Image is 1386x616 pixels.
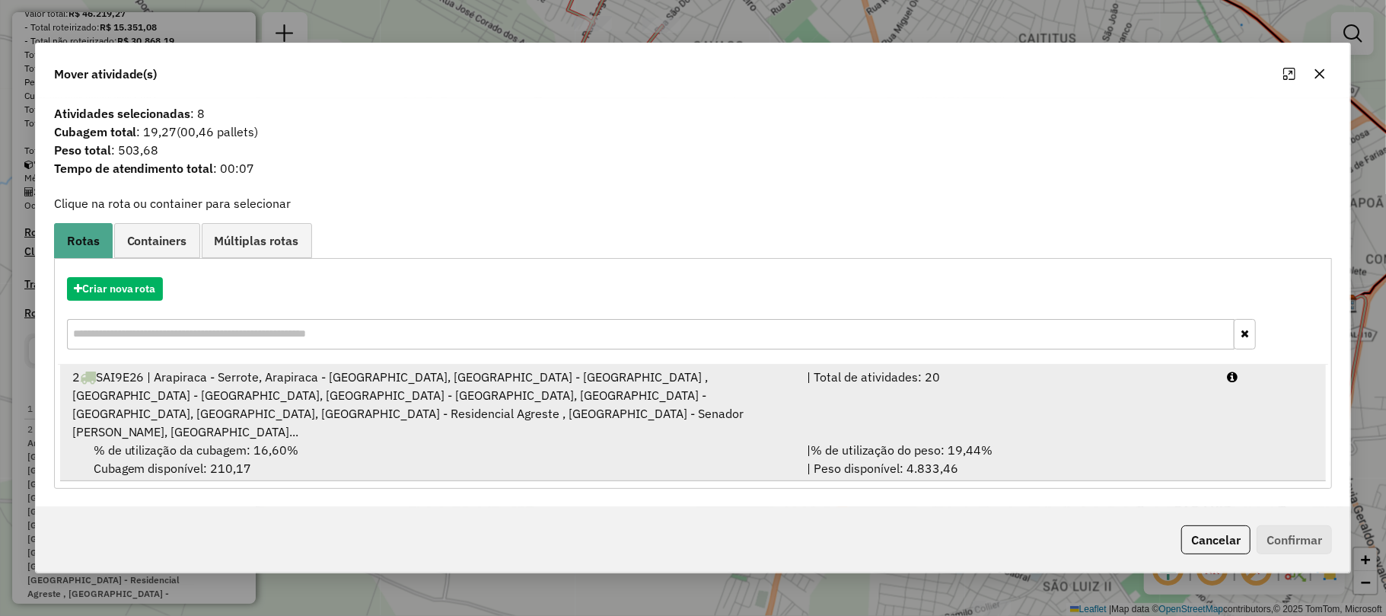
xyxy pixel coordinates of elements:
[798,441,1218,477] div: | | Peso disponível: 4.833,46
[1181,525,1251,554] button: Cancelar
[45,141,1342,159] span: : 503,68
[54,161,214,176] strong: Tempo de atendimento total
[54,65,158,83] span: Mover atividade(s)
[1227,371,1238,383] i: Porcentagens após mover as atividades: Cubagem: 24,25% Peso: 27,84%
[63,368,798,441] div: 2 SAI9E26 | Arapiraca - Serrote, Arapiraca - [GEOGRAPHIC_DATA], [GEOGRAPHIC_DATA] - [GEOGRAPHIC_D...
[94,442,299,458] span: % de utilização da cubagem: 16,60%
[67,235,100,247] span: Rotas
[67,277,163,301] button: Criar nova rota
[54,194,292,212] label: Clique na rota ou container para selecionar
[1277,62,1302,86] button: Maximize
[63,441,798,477] div: Cubagem disponível: 210,17
[54,124,137,139] strong: Cubagem total
[45,159,1342,177] span: : 00:07
[811,442,993,458] span: % de utilização do peso: 19,44%
[127,235,187,247] span: Containers
[45,104,1342,123] span: : 8
[54,142,111,158] strong: Peso total
[177,124,259,139] span: (00,46 pallets)
[54,106,191,121] strong: Atividades selecionadas
[215,235,299,247] span: Múltiplas rotas
[45,123,1342,141] span: : 19,27
[798,368,1218,441] div: | Total de atividades: 20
